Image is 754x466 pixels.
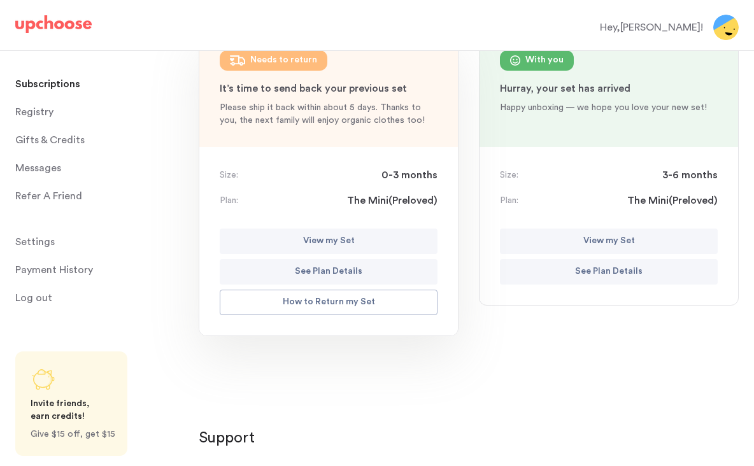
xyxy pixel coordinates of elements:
p: View my Set [303,234,355,249]
a: Share UpChoose [15,351,127,456]
span: Gifts & Credits [15,127,85,153]
span: Log out [15,285,52,311]
span: 3-6 months [662,167,718,183]
button: View my Set [220,229,437,254]
div: Needs to return [250,53,317,68]
a: Payment History [15,257,160,283]
span: Registry [15,99,53,125]
p: Subscriptions [15,71,80,97]
a: Refer A Friend [15,183,160,209]
p: See Plan Details [575,264,643,279]
p: How to Return my Set [283,295,375,310]
span: Settings [15,229,55,255]
span: The Mini ( Preloved ) [347,193,437,208]
a: Gifts & Credits [15,127,160,153]
p: Refer A Friend [15,183,82,209]
a: Settings [15,229,160,255]
button: View my Set [500,229,718,254]
p: Happy unboxing — we hope you love your new set! [500,101,718,114]
p: Support [199,428,739,448]
a: Log out [15,285,160,311]
a: UpChoose [15,15,92,39]
p: Size: [500,169,518,181]
a: Subscriptions [15,71,160,97]
img: UpChoose [15,15,92,33]
p: Plan: [500,194,518,207]
p: Size: [220,169,238,181]
button: How to Return my Set [220,290,437,315]
span: The Mini ( Preloved ) [627,193,718,208]
button: See Plan Details [500,259,718,285]
p: Plan: [220,194,238,207]
span: Messages [15,155,61,181]
div: With you [525,53,564,68]
p: It’s time to send back your previous set [220,81,437,96]
p: Please ship it back within about 5 days. Thanks to you, the next family will enjoy organic clothe... [220,101,437,127]
a: Registry [15,99,160,125]
p: Hurray, your set has arrived [500,81,718,96]
p: Payment History [15,257,93,283]
p: View my Set [583,234,635,249]
div: Hey, [PERSON_NAME] ! [600,20,703,35]
button: See Plan Details [220,259,437,285]
span: 0-3 months [381,167,437,183]
a: Messages [15,155,160,181]
p: See Plan Details [295,264,362,279]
